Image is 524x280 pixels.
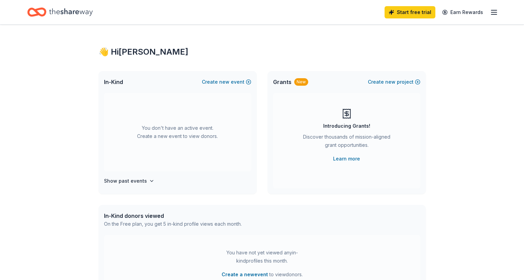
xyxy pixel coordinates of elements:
div: You don't have an active event. Create a new event to view donors. [104,93,251,171]
button: Show past events [104,177,154,185]
div: On the Free plan, you get 5 in-kind profile views each month. [104,220,242,228]
div: New [294,78,308,86]
span: In-Kind [104,78,123,86]
a: Home [27,4,93,20]
div: Introducing Grants! [323,122,370,130]
span: new [385,78,395,86]
div: Discover thousands of mission-aligned grant opportunities. [300,133,393,152]
span: to view donors . [222,270,303,279]
button: Createnewproject [368,78,420,86]
a: Start free trial [385,6,435,18]
a: Earn Rewards [438,6,487,18]
div: You have not yet viewed any in-kind profiles this month. [220,249,305,265]
div: 👋 Hi [PERSON_NAME] [99,46,426,57]
span: Grants [273,78,291,86]
button: Create a newevent [222,270,268,279]
div: In-Kind donors viewed [104,212,242,220]
button: Createnewevent [202,78,251,86]
h4: Show past events [104,177,147,185]
a: Learn more [333,155,360,163]
span: new [219,78,229,86]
